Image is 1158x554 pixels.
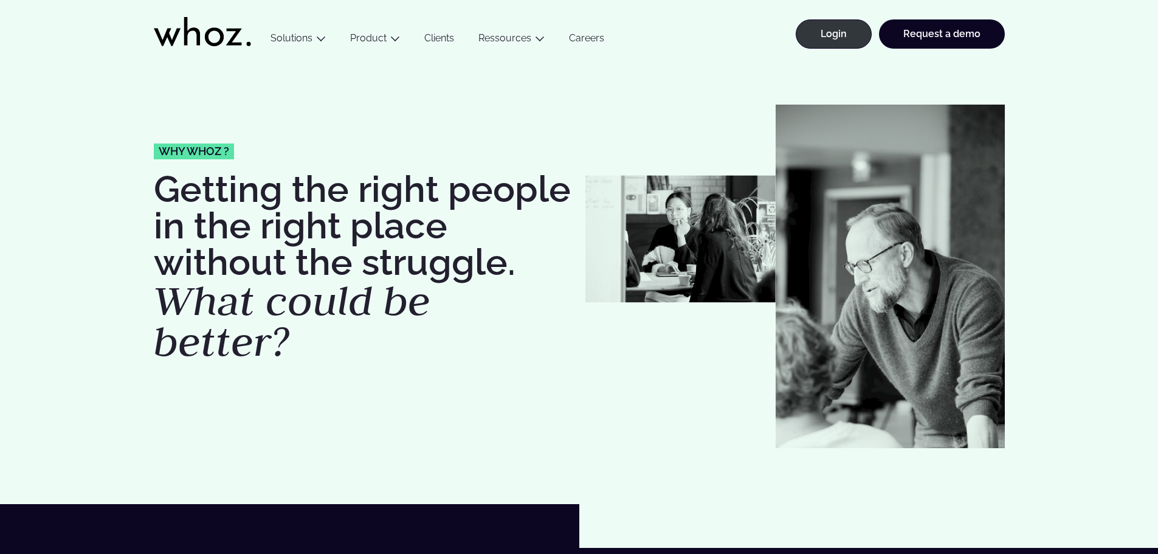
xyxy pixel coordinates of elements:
a: Clients [412,32,466,49]
a: Careers [557,32,616,49]
img: Whozzies-working [585,176,776,303]
button: Product [338,32,412,49]
a: Login [796,19,872,49]
a: Ressources [478,32,531,44]
em: What could be better? [154,274,430,369]
button: Solutions [258,32,338,49]
a: Request a demo [879,19,1005,49]
img: Jean-Philippe Couturier whozzy [776,105,1005,448]
span: Why whoz ? [159,146,229,157]
h1: Getting the right people in the right place without the struggle. [154,171,573,362]
a: Product [350,32,387,44]
button: Ressources [466,32,557,49]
